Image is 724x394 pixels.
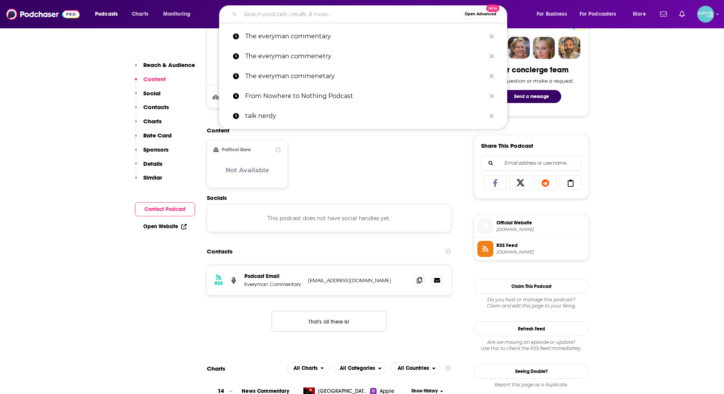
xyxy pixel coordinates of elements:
div: Your concierge team [495,65,568,75]
img: Jules Profile [533,37,555,59]
button: Sponsors [135,146,169,160]
h3: RSS [215,280,223,286]
h2: Socials [207,194,451,201]
h2: Political Skew [222,147,251,152]
button: Rate Card [135,132,172,146]
p: The everyman commenetry [245,46,486,66]
button: Contact Podcast [135,202,195,216]
span: All Countries [398,366,429,371]
p: From Nowhere to Nothing Podcast [245,86,486,106]
span: Podcasts [95,9,118,20]
a: Copy Link [560,175,582,190]
input: Search podcasts, credits, & more... [240,8,461,20]
button: Send a message [501,90,561,103]
h3: Share This Podcast [481,142,533,149]
button: Contacts [135,103,169,118]
div: Claim and edit this page to your liking. [474,297,589,309]
img: Jon Profile [558,37,580,59]
p: Details [143,160,162,167]
a: Charts [127,8,153,20]
a: talk nerdy [219,106,507,126]
h2: Charts [207,365,225,372]
p: Rate Card [143,132,172,139]
button: open menu [90,8,128,20]
span: Open Advanced [465,12,496,16]
h2: Contacts [207,244,233,259]
p: The everyman commenetary [245,66,486,86]
button: Similar [135,174,162,188]
span: Do you host or manage this podcast? [474,297,589,303]
span: More [633,9,646,20]
button: Details [135,160,162,174]
p: Sponsors [143,146,169,153]
h3: Not Available [226,167,269,174]
a: Show notifications dropdown [657,8,670,21]
p: Contacts [143,103,169,111]
a: Seeing Double? [474,364,589,379]
a: From Nowhere to Nothing Podcast [219,86,507,106]
button: open menu [333,362,387,374]
button: Open AdvancedNew [461,10,500,19]
div: Ask a question or make a request. [489,78,574,84]
div: Are we missing an episode or update? Use this to check the RSS feed immediately. [474,339,589,351]
button: open menu [391,362,441,374]
button: open menu [575,8,627,20]
span: Official Website [496,219,585,226]
button: open menu [531,8,577,20]
a: Show notifications dropdown [676,8,688,21]
p: Reach & Audience [143,61,195,69]
img: Barbara Profile [508,37,530,59]
a: The everyman commenetary [219,66,507,86]
span: anchor.fm [496,249,585,255]
button: open menu [287,362,329,374]
span: RSS Feed [496,242,585,249]
a: RSS Feed[DOMAIN_NAME] [477,241,585,257]
p: Everyman Commentary [244,281,302,288]
p: Social [143,90,161,97]
span: Charts [132,9,148,20]
a: Official Website[DOMAIN_NAME] [477,218,585,234]
a: Share on Reddit [534,175,557,190]
p: Similar [143,174,162,181]
div: This podcast does not have social handles yet. [207,204,451,232]
a: The everyman commenetry [219,46,507,66]
span: All Charts [293,366,318,371]
span: For Business [537,9,567,20]
button: Claim This Podcast [474,279,589,294]
div: Search followers [481,155,581,171]
p: Content [143,75,166,83]
p: Podcast Email [244,273,302,280]
button: Nothing here. [272,311,387,332]
div: Search podcasts, credits, & more... [226,5,514,23]
img: Podchaser - Follow, Share and Rate Podcasts [6,7,80,21]
button: open menu [627,8,655,20]
span: For Podcasters [580,9,616,20]
p: The everyman commentary [245,26,486,46]
button: Refresh Feed [474,321,589,336]
p: [EMAIL_ADDRESS][DOMAIN_NAME] [308,277,408,284]
img: User Profile [697,6,714,23]
h2: Categories [333,362,387,374]
button: open menu [158,8,200,20]
a: Share on X/Twitter [509,175,532,190]
span: New [486,5,500,12]
h2: Platforms [287,362,329,374]
a: Share on Facebook [484,175,506,190]
h2: Content [207,127,445,134]
div: Report this page as a duplicate. [474,382,589,388]
span: Monitoring [163,9,190,20]
input: Email address or username... [488,156,575,170]
button: Social [135,90,161,104]
a: The everyman commentary [219,26,507,46]
button: Charts [135,118,162,132]
p: talk nerdy [245,106,486,126]
button: Content [135,75,166,90]
button: Reach & Audience [135,61,195,75]
span: All Categories [340,366,375,371]
p: Charts [143,118,162,125]
span: Logged in as JessicaPellien [697,6,714,23]
h2: Countries [391,362,441,374]
button: Show profile menu [697,6,714,23]
h3: Education Level [213,95,258,100]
